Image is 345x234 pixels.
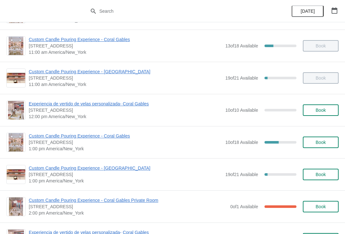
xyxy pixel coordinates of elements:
span: Experiencia de vertido de velas personalizada- Coral Gables [29,101,222,107]
button: Book [303,169,339,180]
span: 10 of 10 Available [225,108,258,113]
span: [STREET_ADDRESS] [29,75,222,81]
span: 12:00 pm America/New_York [29,113,222,120]
button: Book [303,104,339,116]
span: [STREET_ADDRESS] [29,203,227,210]
span: [STREET_ADDRESS] [29,43,222,49]
span: Book [316,172,326,177]
span: 13 of 18 Available [225,43,258,48]
span: Custom Candle Pouring Experience - [GEOGRAPHIC_DATA] [29,68,222,75]
button: [DATE] [292,5,324,17]
span: 19 of 21 Available [225,172,258,177]
span: 19 of 21 Available [225,75,258,81]
span: Custom Candle Pouring Experience - Coral Gables Private Room [29,197,227,203]
span: Custom Candle Pouring Experience - Coral Gables [29,36,222,43]
span: Book [316,108,326,113]
button: Book [303,201,339,212]
img: Custom Candle Pouring Experience - Fort Lauderdale | 914 East Las Olas Boulevard, Fort Lauderdale... [7,73,25,83]
span: [DATE] [301,9,315,14]
span: [STREET_ADDRESS] [29,139,222,145]
span: [STREET_ADDRESS] [29,171,222,178]
span: 2:00 pm America/New_York [29,210,227,216]
span: 11:00 am America/New_York [29,49,222,55]
span: Custom Candle Pouring Experience - [GEOGRAPHIC_DATA] [29,165,222,171]
span: 0 of 1 Available [230,204,258,209]
span: 10 of 18 Available [225,140,258,145]
span: 11:00 am America/New_York [29,81,222,88]
img: Custom Candle Pouring Experience - Coral Gables Private Room | 154 Giralda Avenue, Coral Gables, ... [9,197,23,216]
img: Custom Candle Pouring Experience - Coral Gables | 154 Giralda Avenue, Coral Gables, FL, USA | 1:0... [9,133,24,152]
span: 1:00 pm America/New_York [29,178,222,184]
span: Custom Candle Pouring Experience - Coral Gables [29,133,222,139]
input: Search [99,5,259,17]
span: Book [316,140,326,145]
button: Book [303,137,339,148]
img: Custom Candle Pouring Experience - Coral Gables | 154 Giralda Avenue, Coral Gables, FL, USA | 11:... [9,37,24,55]
img: Experiencia de vertido de velas personalizada- Coral Gables | 154 Giralda Avenue, Coral Gables, F... [8,101,24,119]
span: 1:00 pm America/New_York [29,145,222,152]
span: [STREET_ADDRESS] [29,107,222,113]
img: Custom Candle Pouring Experience - Fort Lauderdale | 914 East Las Olas Boulevard, Fort Lauderdale... [7,169,25,180]
span: Book [316,204,326,209]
